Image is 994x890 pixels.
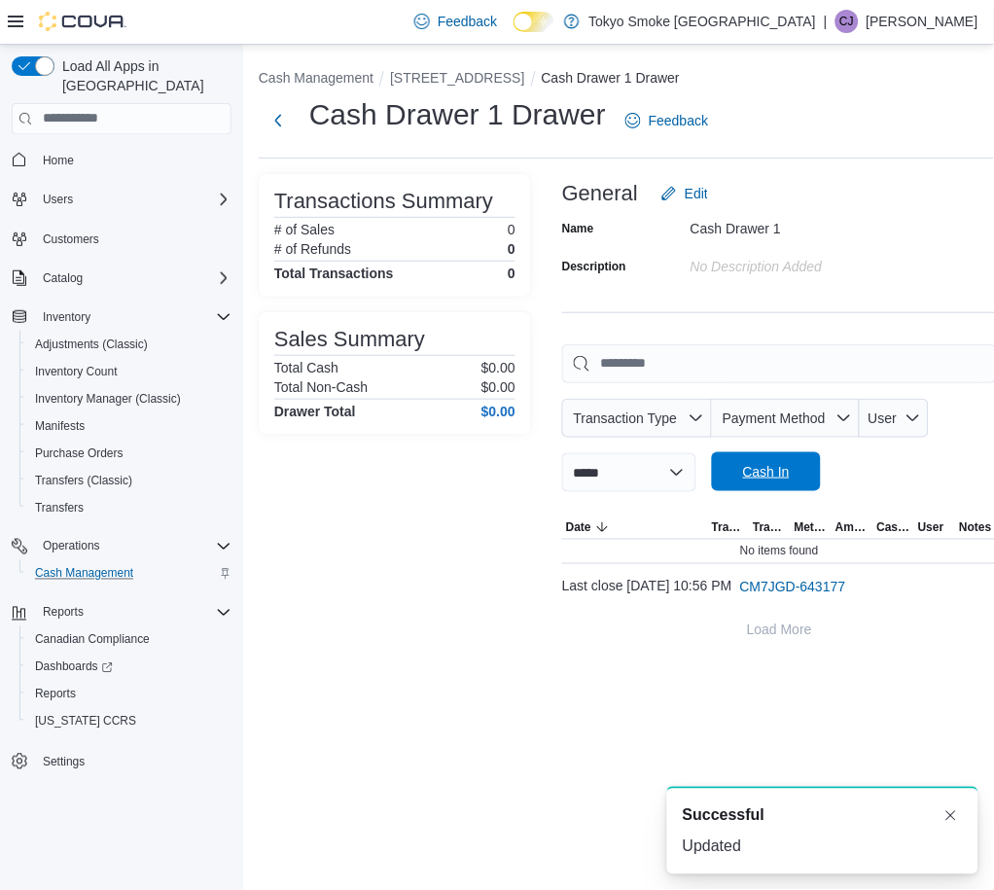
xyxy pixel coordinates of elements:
[19,385,239,412] button: Inventory Manager (Classic)
[840,10,855,33] span: CJ
[683,804,764,828] span: Successful
[940,804,963,828] button: Dismiss toast
[27,562,141,586] a: Cash Management
[873,516,914,539] button: Cash Back
[35,659,113,675] span: Dashboards
[835,10,859,33] div: Cassidy Jones
[43,309,90,325] span: Inventory
[35,687,76,702] span: Reports
[27,656,121,679] a: Dashboards
[691,251,951,274] div: No Description added
[708,516,749,539] button: Transaction Type
[562,221,594,236] label: Name
[35,267,90,290] button: Catalog
[35,391,181,407] span: Inventory Manager (Classic)
[27,683,84,706] a: Reports
[438,12,497,31] span: Feedback
[508,266,515,281] h4: 0
[654,174,716,213] button: Edit
[35,267,231,290] span: Catalog
[712,399,860,438] button: Payment Method
[832,516,872,539] button: Amount
[407,2,505,41] a: Feedback
[27,360,231,383] span: Inventory Count
[514,32,515,33] span: Dark Mode
[35,337,148,352] span: Adjustments (Classic)
[4,146,239,174] button: Home
[685,184,708,203] span: Edit
[27,628,158,652] a: Canadian Compliance
[860,399,929,438] button: User
[43,153,74,168] span: Home
[35,227,231,251] span: Customers
[508,241,515,257] p: 0
[19,467,239,494] button: Transfers (Classic)
[740,578,846,597] span: CM7JGD-643177
[19,708,239,735] button: [US_STATE] CCRS
[27,414,92,438] a: Manifests
[35,364,118,379] span: Inventory Count
[732,568,854,607] button: CM7JGD-643177
[35,751,92,774] a: Settings
[27,562,231,586] span: Cash Management
[4,186,239,213] button: Users
[481,360,515,375] p: $0.00
[35,601,91,624] button: Reports
[274,379,369,395] h6: Total Non-Cash
[542,70,680,86] button: Cash Drawer 1 Drawer
[35,188,231,211] span: Users
[4,265,239,292] button: Catalog
[867,10,978,33] p: [PERSON_NAME]
[35,632,150,648] span: Canadian Compliance
[712,519,745,535] span: Transaction Type
[35,749,231,773] span: Settings
[683,836,963,859] div: Updated
[723,410,826,426] span: Payment Method
[683,804,963,828] div: Notification
[562,182,638,205] h3: General
[35,535,108,558] button: Operations
[259,70,373,86] button: Cash Management
[4,225,239,253] button: Customers
[35,535,231,558] span: Operations
[27,414,231,438] span: Manifests
[27,656,231,679] span: Dashboards
[35,228,107,251] a: Customers
[274,222,335,237] h6: # of Sales
[27,683,231,706] span: Reports
[27,710,144,733] a: [US_STATE] CCRS
[274,241,351,257] h6: # of Refunds
[27,333,156,356] a: Adjustments (Classic)
[27,628,231,652] span: Canadian Compliance
[27,387,231,410] span: Inventory Manager (Classic)
[574,410,678,426] span: Transaction Type
[35,418,85,434] span: Manifests
[869,410,898,426] span: User
[19,681,239,708] button: Reports
[960,519,992,535] span: Notes
[19,358,239,385] button: Inventory Count
[27,710,231,733] span: Washington CCRS
[39,12,126,31] img: Cova
[43,539,100,554] span: Operations
[35,566,133,582] span: Cash Management
[259,101,298,140] button: Next
[753,519,786,535] span: Transaction #
[562,516,708,539] button: Date
[19,494,239,521] button: Transfers
[514,12,554,32] input: Dark Mode
[27,387,189,410] a: Inventory Manager (Classic)
[27,442,231,465] span: Purchase Orders
[43,755,85,770] span: Settings
[27,360,125,383] a: Inventory Count
[43,231,99,247] span: Customers
[274,360,338,375] h6: Total Cash
[27,469,231,492] span: Transfers (Classic)
[19,626,239,654] button: Canadian Compliance
[795,519,828,535] span: Method
[566,519,591,535] span: Date
[35,445,124,461] span: Purchase Orders
[35,473,132,488] span: Transfers (Classic)
[27,496,231,519] span: Transfers
[12,138,231,827] nav: Complex example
